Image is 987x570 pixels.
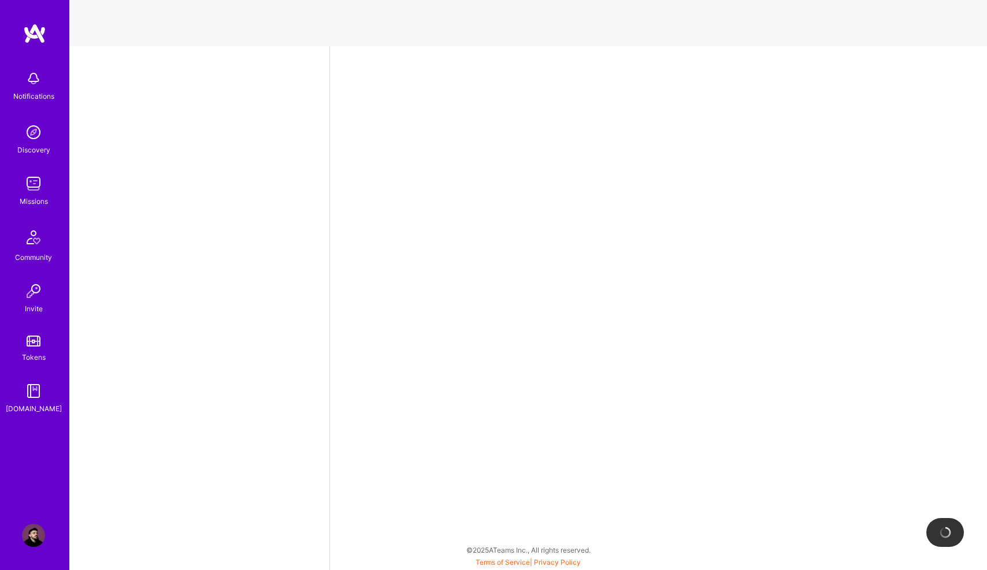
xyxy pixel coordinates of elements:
a: User Avatar [19,524,48,547]
img: teamwork [22,172,45,195]
div: Missions [20,195,48,207]
div: Discovery [17,144,50,156]
span: | [476,558,581,567]
img: discovery [22,121,45,144]
div: Invite [25,303,43,315]
img: loading [939,526,952,539]
a: Privacy Policy [534,558,581,567]
div: © 2025 ATeams Inc., All rights reserved. [69,535,987,564]
img: tokens [27,336,40,347]
a: Terms of Service [476,558,530,567]
div: Tokens [22,351,46,363]
img: User Avatar [22,524,45,547]
img: Invite [22,280,45,303]
img: Community [20,223,47,251]
div: Community [15,251,52,263]
img: logo [23,23,46,44]
img: bell [22,67,45,90]
div: [DOMAIN_NAME] [6,403,62,415]
div: Notifications [13,90,54,102]
img: guide book [22,379,45,403]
